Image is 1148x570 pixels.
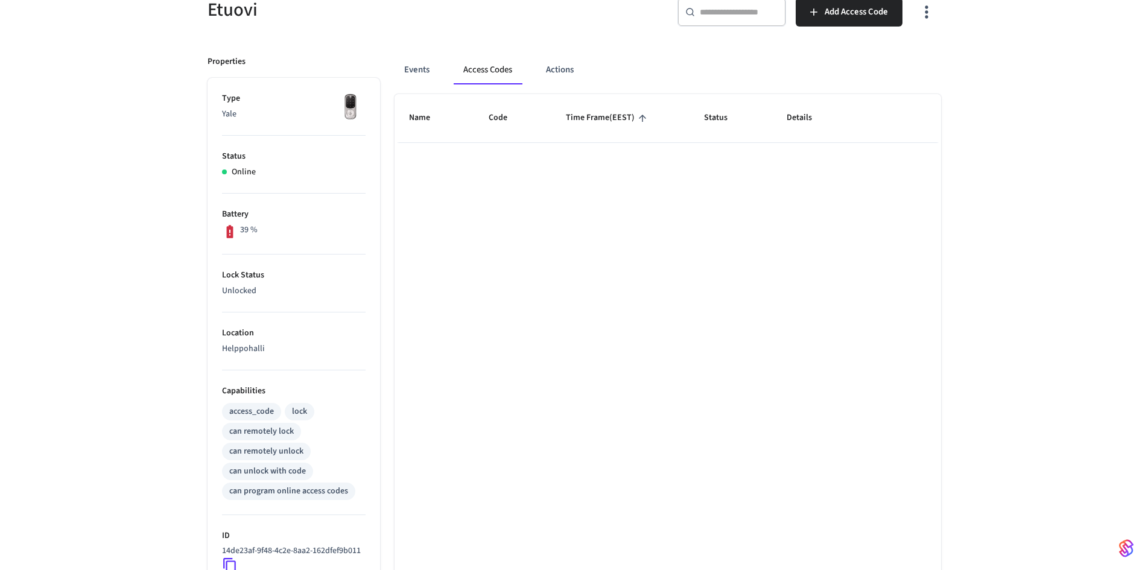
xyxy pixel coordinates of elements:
div: access_code [229,405,274,418]
p: Type [222,92,366,105]
p: Helppohalli [222,343,366,355]
p: Battery [222,208,366,221]
p: Online [232,166,256,179]
span: Details [787,109,828,127]
span: Time Frame(EEST) [566,109,650,127]
button: Actions [536,55,583,84]
span: Name [409,109,446,127]
p: ID [222,530,366,542]
div: can program online access codes [229,485,348,498]
p: Location [222,327,366,340]
span: Status [704,109,743,127]
img: SeamLogoGradient.69752ec5.svg [1119,539,1134,558]
div: can remotely lock [229,425,294,438]
p: Lock Status [222,269,366,282]
span: Code [489,109,523,127]
span: Add Access Code [825,4,888,20]
button: Events [395,55,439,84]
div: lock [292,405,307,418]
p: Capabilities [222,385,366,397]
button: Access Codes [454,55,522,84]
table: sticky table [395,94,941,142]
img: Yale Assure Touchscreen Wifi Smart Lock, Satin Nickel, Front [335,92,366,122]
p: Yale [222,108,366,121]
p: Properties [208,55,246,68]
p: 14de23af-9f48-4c2e-8aa2-162dfef9b011 [222,545,361,557]
div: ant example [395,55,941,84]
div: can remotely unlock [229,445,303,458]
p: 39 % [240,224,258,236]
p: Unlocked [222,285,366,297]
p: Status [222,150,366,163]
div: can unlock with code [229,465,306,478]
